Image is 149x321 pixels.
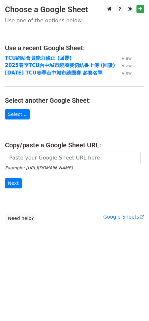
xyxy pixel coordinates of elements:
a: View [115,62,132,68]
h4: Copy/paste a Google Sheet URL: [5,141,144,149]
a: View [115,70,132,76]
a: 2025春季TCU台中城市繞圈賽切結書上傳 (回覆) [5,62,115,68]
small: View [122,71,132,75]
h4: Select another Google Sheet: [5,96,144,104]
small: View [122,56,132,61]
input: Paste your Google Sheet URL here [5,152,141,164]
a: [DATE] TCU春季台中城市繞圈賽 參賽名單 [5,70,103,76]
a: Select... [5,109,30,119]
input: Next [5,178,22,188]
a: View [115,55,132,61]
h3: Choose a Google Sheet [5,5,144,14]
a: Need help? [5,213,37,224]
small: Example: [URL][DOMAIN_NAME] [5,165,73,170]
a: Google Sheets [103,214,144,220]
small: View [122,63,132,68]
p: Use one of the options below... [5,17,144,24]
a: TCU網站會員能力修正 (回覆) [5,55,72,61]
h4: Use a recent Google Sheet: [5,44,144,52]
